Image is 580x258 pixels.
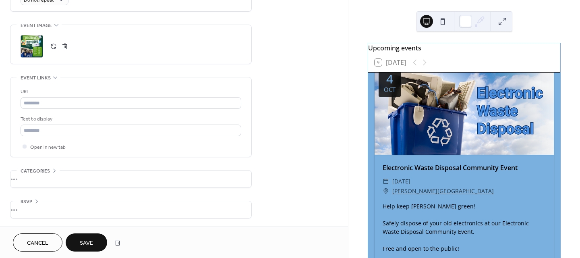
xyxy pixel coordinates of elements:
div: Oct [384,87,396,93]
div: ​ [383,186,389,196]
span: Categories [21,167,50,175]
div: Electronic Waste Disposal Community Event [375,163,554,173]
button: Cancel [13,233,62,252]
div: Help keep [PERSON_NAME] green! Safely dispose of your old electronics at our Electronic Waste Dis... [375,202,554,253]
div: Text to display [21,115,240,123]
div: ••• [10,171,251,187]
div: ; [21,35,43,58]
a: [PERSON_NAME][GEOGRAPHIC_DATA] [392,186,494,196]
span: Event links [21,74,51,82]
span: RSVP [21,198,32,206]
span: Save [80,239,93,248]
span: Event image [21,21,52,30]
div: Upcoming events [368,43,560,53]
div: ••• [10,201,251,218]
div: ​ [383,177,389,186]
button: Save [66,233,107,252]
span: Open in new tab [30,143,66,152]
span: Cancel [27,239,48,248]
div: URL [21,87,240,96]
div: 4 [386,73,393,85]
span: [DATE] [392,177,410,186]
